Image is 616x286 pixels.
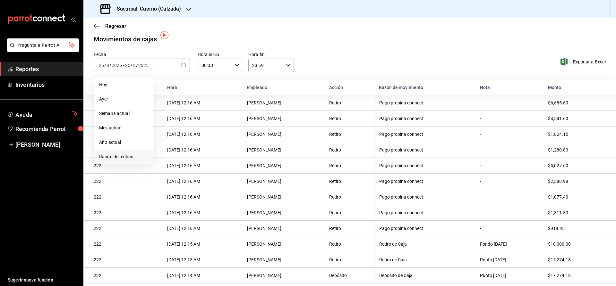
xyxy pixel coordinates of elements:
[167,100,239,105] div: [DATE] 12:16 AM
[94,52,190,57] label: Fecha
[329,116,371,121] div: Retiro
[480,210,540,215] div: -
[247,116,321,121] div: [PERSON_NAME]
[548,147,606,152] div: $1,280.80
[480,147,540,152] div: -
[247,147,321,152] div: [PERSON_NAME]
[71,17,76,22] button: open_drawer_menu
[94,241,159,247] div: 222
[167,210,239,215] div: [DATE] 12:16 AM
[329,147,371,152] div: Retiro
[112,5,181,13] h3: Sucursal: Cuerno (Calzada)
[94,179,159,184] div: 222
[94,34,157,44] div: Movimientos de cajas
[15,110,70,118] span: Ayuda
[548,210,606,215] div: $1,311.80
[480,273,540,278] div: Punto [DATE]
[99,139,149,146] span: Año actual
[167,226,239,231] div: [DATE] 12:16 AM
[167,179,239,184] div: [DATE] 12:16 AM
[104,63,106,68] span: /
[167,273,239,278] div: [DATE] 12:14 AM
[7,38,79,52] button: Pregunta a Parrot AI
[247,273,321,278] div: [PERSON_NAME]
[548,163,606,168] div: $5,027.60
[248,52,294,57] label: Hora fin
[379,132,472,137] div: Pago propina connect
[136,63,138,68] span: /
[106,63,109,68] input: --
[379,210,472,215] div: Pago propina connect
[123,63,124,68] span: -
[198,52,243,57] label: Hora inicio
[329,241,371,247] div: Retiro
[329,132,371,137] div: Retiro
[247,194,321,200] div: [PERSON_NAME]
[375,80,476,95] th: Razón de movimiento
[247,210,321,215] div: [PERSON_NAME]
[548,116,606,121] div: $4,541.60
[329,194,371,200] div: Retiro
[167,194,239,200] div: [DATE] 12:16 AM
[329,226,371,231] div: Retiro
[548,194,606,200] div: $1,077.40
[379,257,472,262] div: Retiro de Caja
[247,163,321,168] div: [PERSON_NAME]
[17,42,69,49] span: Pregunta a Parrot AI
[379,147,472,152] div: Pago propina connect
[8,277,78,283] span: Sugerir nueva función
[247,100,321,105] div: [PERSON_NAME]
[329,257,371,262] div: Retiro
[480,257,540,262] div: Punto [DATE]
[94,257,159,262] div: 222
[329,210,371,215] div: Retiro
[94,226,159,231] div: 222
[167,147,239,152] div: [DATE] 12:16 AM
[15,140,78,149] span: [PERSON_NAME]
[562,58,606,66] span: Exportar a Excel
[480,163,540,168] div: -
[379,179,472,184] div: Pago propina connect
[160,31,168,39] img: Tooltip marker
[163,80,243,95] th: Hora
[105,23,126,29] span: Regresar
[480,179,540,184] div: -
[379,241,472,247] div: Retiro de Caja
[548,273,606,278] div: $17,274.18
[247,241,321,247] div: [PERSON_NAME]
[167,241,239,247] div: [DATE] 12:15 AM
[4,46,79,53] a: Pregunta a Parrot AI
[379,100,472,105] div: Pago propina connect
[548,100,606,105] div: $6,685.60
[167,132,239,137] div: [DATE] 12:16 AM
[99,153,149,160] span: Rango de fechas
[548,226,606,231] div: $919.45
[247,226,321,231] div: [PERSON_NAME]
[480,194,540,200] div: -
[379,226,472,231] div: Pago propina connect
[480,116,540,121] div: -
[83,80,163,95] th: Corte de caja
[548,179,606,184] div: $2,388.98
[379,194,472,200] div: Pago propina connect
[98,63,104,68] input: --
[476,80,544,95] th: Nota
[329,273,371,278] div: Depósito
[15,125,78,133] span: Recomienda Parrot
[94,210,159,215] div: 222
[94,194,159,200] div: 222
[325,80,375,95] th: Acción
[379,273,472,278] div: Deposito de Caja
[167,163,239,168] div: [DATE] 12:16 AM
[131,63,133,68] span: /
[329,179,371,184] div: Retiro
[94,273,159,278] div: 222
[247,179,321,184] div: [PERSON_NAME]
[167,257,239,262] div: [DATE] 12:15 AM
[111,63,122,68] input: ----
[125,63,131,68] input: --
[329,100,371,105] div: Retiro
[109,63,111,68] span: /
[379,163,472,168] div: Pago propina connect
[99,125,149,131] span: Mes actual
